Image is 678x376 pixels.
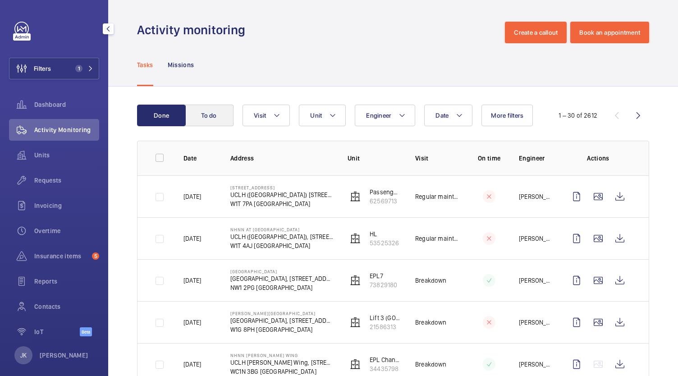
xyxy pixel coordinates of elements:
[230,274,333,283] p: [GEOGRAPHIC_DATA], [STREET_ADDRESS]
[474,154,504,163] p: On time
[350,233,361,244] img: elevator.svg
[415,192,459,201] p: Regular maintenance
[370,355,401,364] p: EPL ChandlerWing LH 20
[34,125,99,134] span: Activity Monitoring
[230,154,333,163] p: Address
[415,360,447,369] p: Breakdown
[254,112,266,119] span: Visit
[34,226,99,235] span: Overtime
[34,277,99,286] span: Reports
[424,105,472,126] button: Date
[137,22,251,38] h1: Activity monitoring
[435,112,449,119] span: Date
[519,192,551,201] p: [PERSON_NAME]
[370,197,401,206] p: 62569713
[20,351,27,360] p: JK
[415,154,459,163] p: Visit
[370,364,401,373] p: 34435798
[350,317,361,328] img: elevator.svg
[370,188,401,197] p: Passenger Lift
[355,105,415,126] button: Engineer
[370,313,401,322] p: Lift 3 (GOODS)
[34,100,99,109] span: Dashboard
[350,275,361,286] img: elevator.svg
[491,112,523,119] span: More filters
[519,154,551,163] p: Engineer
[299,105,346,126] button: Unit
[519,276,551,285] p: [PERSON_NAME]
[183,234,201,243] p: [DATE]
[370,229,399,238] p: HL
[348,154,401,163] p: Unit
[370,280,397,289] p: 73829180
[519,360,551,369] p: [PERSON_NAME]
[230,199,333,208] p: W1T 7PA [GEOGRAPHIC_DATA]
[230,185,333,190] p: [STREET_ADDRESS]
[230,269,333,274] p: [GEOGRAPHIC_DATA]
[370,238,399,248] p: 53525326
[230,367,333,376] p: WC1N 3BG [GEOGRAPHIC_DATA]
[34,302,99,311] span: Contacts
[34,327,80,336] span: IoT
[505,22,567,43] button: Create a callout
[75,65,82,72] span: 1
[230,227,333,232] p: NHNN at [GEOGRAPHIC_DATA]
[80,327,92,336] span: Beta
[481,105,533,126] button: More filters
[370,271,397,280] p: EPL7
[566,154,631,163] p: Actions
[185,105,234,126] button: To do
[183,318,201,327] p: [DATE]
[230,190,333,199] p: UCLH ([GEOGRAPHIC_DATA]) [STREET_ADDRESS],
[230,353,333,358] p: NHNN [PERSON_NAME] Wing
[415,234,459,243] p: Regular maintenance
[40,351,88,360] p: [PERSON_NAME]
[92,252,99,260] span: 5
[310,112,322,119] span: Unit
[137,105,186,126] button: Done
[243,105,290,126] button: Visit
[230,316,333,325] p: [GEOGRAPHIC_DATA], [STREET_ADDRESS][PERSON_NAME],
[230,311,333,316] p: [PERSON_NAME][GEOGRAPHIC_DATA]
[183,276,201,285] p: [DATE]
[230,241,333,250] p: W1T 4AJ [GEOGRAPHIC_DATA]
[415,318,447,327] p: Breakdown
[230,358,333,367] p: UCLH [PERSON_NAME] Wing, [STREET_ADDRESS],
[230,283,333,292] p: NW1 2PG [GEOGRAPHIC_DATA]
[230,325,333,334] p: W1G 8PH [GEOGRAPHIC_DATA]
[183,192,201,201] p: [DATE]
[183,154,216,163] p: Date
[183,360,201,369] p: [DATE]
[415,276,447,285] p: Breakdown
[570,22,649,43] button: Book an appointment
[230,232,333,241] p: UCLH ([GEOGRAPHIC_DATA]), [STREET_ADDRESS]
[519,318,551,327] p: [PERSON_NAME]
[34,201,99,210] span: Invoicing
[9,58,99,79] button: Filters1
[137,60,153,69] p: Tasks
[519,234,551,243] p: [PERSON_NAME]
[370,322,401,331] p: 21586313
[168,60,194,69] p: Missions
[34,151,99,160] span: Units
[350,191,361,202] img: elevator.svg
[559,111,597,120] div: 1 – 30 of 2612
[366,112,391,119] span: Engineer
[34,252,88,261] span: Insurance items
[34,176,99,185] span: Requests
[350,359,361,370] img: elevator.svg
[34,64,51,73] span: Filters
